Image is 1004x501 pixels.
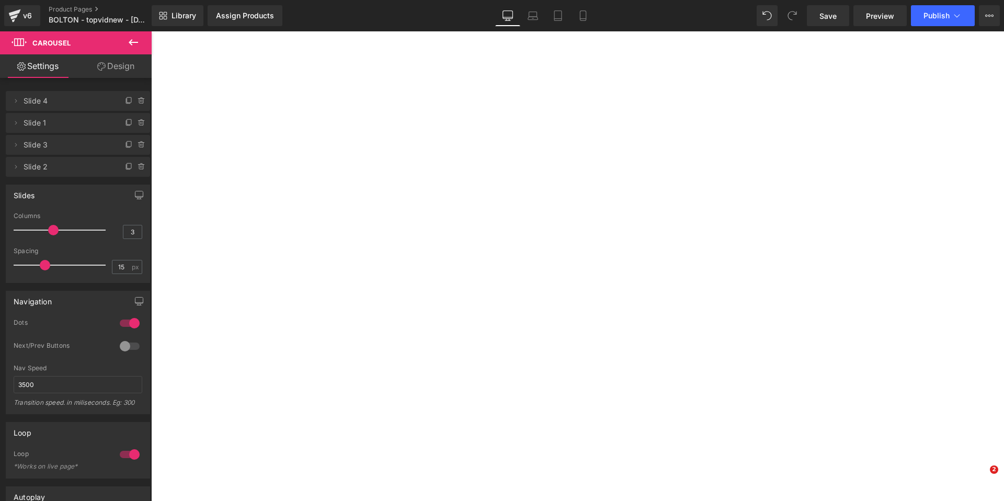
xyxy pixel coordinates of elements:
[14,212,142,220] div: Columns
[132,264,141,270] span: px
[14,450,109,461] div: Loop
[819,10,837,21] span: Save
[782,5,803,26] button: Redo
[545,5,571,26] a: Tablet
[14,291,52,306] div: Navigation
[32,39,71,47] span: Carousel
[14,185,35,200] div: Slides
[78,54,154,78] a: Design
[21,9,34,22] div: v6
[14,463,108,470] div: *Works on live page*
[14,318,109,329] div: Dots
[49,5,169,14] a: Product Pages
[24,91,111,111] span: Slide 4
[520,5,545,26] a: Laptop
[14,365,142,372] div: Nav Speed
[14,398,142,414] div: Transition speed. in miliseconds. Eg: 300
[216,12,274,20] div: Assign Products
[24,157,111,177] span: Slide 2
[172,11,196,20] span: Library
[911,5,975,26] button: Publish
[495,5,520,26] a: Desktop
[24,135,111,155] span: Slide 3
[853,5,907,26] a: Preview
[571,5,596,26] a: Mobile
[24,113,111,133] span: Slide 1
[979,5,1000,26] button: More
[866,10,894,21] span: Preview
[757,5,778,26] button: Undo
[49,16,149,24] span: BOLTON - topvidnew - [DATE]
[968,465,994,491] iframe: Intercom live chat
[152,5,203,26] a: New Library
[990,465,998,474] span: 2
[923,12,950,20] span: Publish
[14,423,31,437] div: Loop
[14,247,142,255] div: Spacing
[4,5,40,26] a: v6
[14,341,109,352] div: Next/Prev Buttons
